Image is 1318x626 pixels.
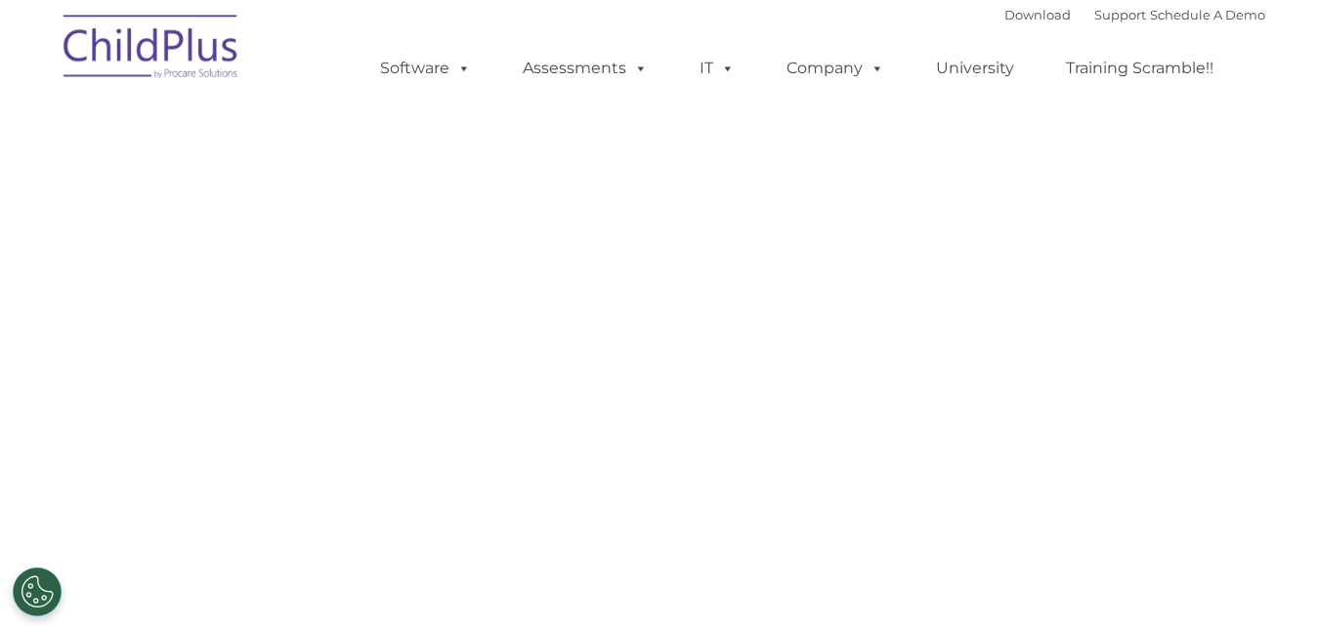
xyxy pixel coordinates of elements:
font: | [1004,7,1265,22]
a: Schedule A Demo [1150,7,1265,22]
a: Assessments [503,49,667,88]
a: Download [1004,7,1071,22]
button: Cookies Settings [13,567,62,616]
iframe: Chat Widget [1220,532,1318,626]
a: IT [680,49,754,88]
img: ChildPlus by Procare Solutions [54,1,249,99]
a: University [916,49,1034,88]
a: Training Scramble!! [1046,49,1233,88]
a: Support [1094,7,1146,22]
a: Software [361,49,490,88]
a: Company [767,49,904,88]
